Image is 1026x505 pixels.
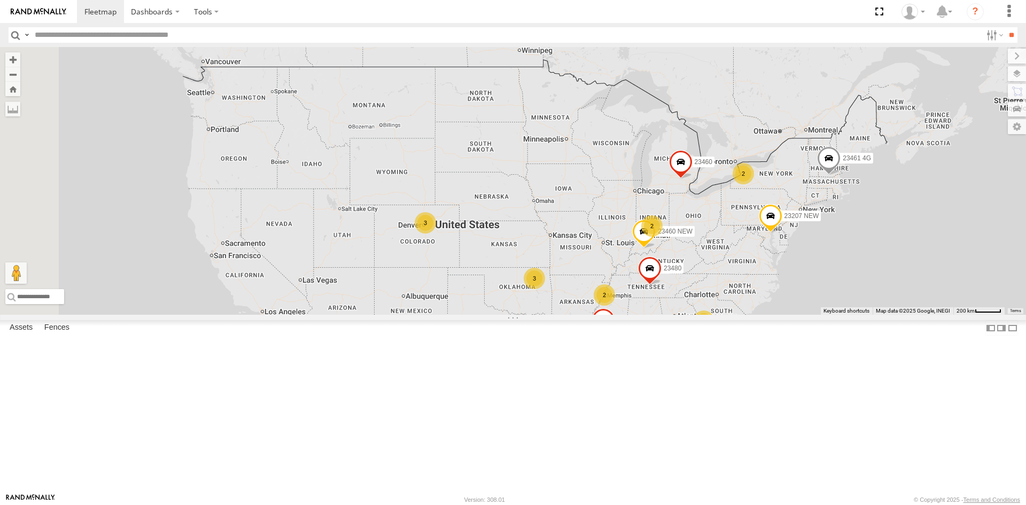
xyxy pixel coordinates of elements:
label: Search Filter Options [982,27,1005,43]
label: Dock Summary Table to the Right [996,320,1007,336]
button: Keyboard shortcuts [823,307,869,315]
a: Terms (opens in new tab) [1010,309,1021,313]
i: ? [967,3,984,20]
div: Sardor Khadjimedov [898,4,929,20]
button: Map Scale: 200 km per 46 pixels [953,307,1005,315]
div: 2 [733,163,754,184]
div: 3 [415,212,436,234]
div: Version: 308.01 [464,496,505,503]
label: Dock Summary Table to the Left [985,320,996,336]
span: 23480 [664,264,681,271]
div: 2 [641,215,663,237]
img: rand-logo.svg [11,8,66,15]
button: Zoom out [5,67,20,82]
button: Zoom in [5,52,20,67]
div: © Copyright 2025 - [914,496,1020,503]
a: Visit our Website [6,494,55,505]
label: Assets [4,321,38,336]
label: Hide Summary Table [1007,320,1018,336]
button: Drag Pegman onto the map to open Street View [5,262,27,284]
button: Zoom Home [5,82,20,96]
label: Measure [5,102,20,116]
div: 3 [524,268,545,289]
span: 23460 NEW [658,228,693,235]
label: Search Query [22,27,31,43]
span: 200 km [957,308,975,314]
a: Terms and Conditions [963,496,1020,503]
span: 23207 NEW [784,212,819,220]
span: 23460 [695,158,712,166]
span: 23461 4G [843,154,871,161]
label: Fences [39,321,75,336]
div: 8 [693,310,714,332]
div: 2 [594,284,615,306]
span: Map data ©2025 Google, INEGI [876,308,950,314]
label: Map Settings [1008,119,1026,134]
